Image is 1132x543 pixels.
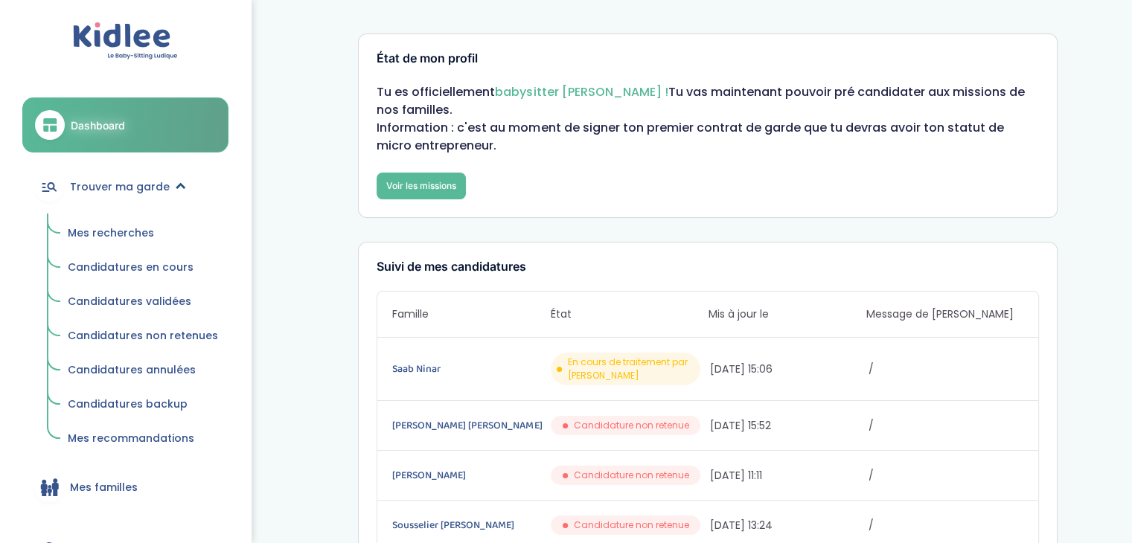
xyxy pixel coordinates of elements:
[57,356,228,385] a: Candidatures annulées
[22,460,228,514] a: Mes familles
[868,468,1023,483] span: /
[573,419,688,432] span: Candidature non retenue
[392,361,548,377] a: Saab Ninar
[377,119,1039,155] p: Information : c'est au moment de signer ton premier contrat de garde que tu devras avoir ton stat...
[550,306,708,322] span: État
[495,83,668,100] span: babysitter [PERSON_NAME] !
[868,518,1023,533] span: /
[573,469,688,482] span: Candidature non retenue
[377,260,1039,274] h3: Suivi de mes candidatures
[709,518,865,533] span: [DATE] 13:24
[868,418,1023,434] span: /
[22,160,228,213] a: Trouver ma garde
[392,467,548,483] a: [PERSON_NAME]
[57,219,228,248] a: Mes recherches
[22,97,228,152] a: Dashboard
[68,294,191,309] span: Candidatures validées
[392,306,550,322] span: Famille
[377,83,1039,119] p: Tu es officiellement Tu vas maintenant pouvoir pré candidater aux missions de nos familles.
[709,362,865,377] span: [DATE] 15:06
[70,179,170,195] span: Trouver ma garde
[377,173,466,199] a: Voir les missions
[57,425,228,453] a: Mes recommandations
[68,328,218,343] span: Candidatures non retenues
[68,260,194,274] span: Candidatures en cours
[70,480,138,495] span: Mes familles
[709,418,865,434] span: [DATE] 15:52
[57,391,228,419] a: Candidatures backup
[392,517,548,533] a: Sousselier [PERSON_NAME]
[57,254,228,282] a: Candidatures en cours
[71,118,125,133] span: Dashboard
[68,225,154,240] span: Mes recherches
[57,322,228,350] a: Candidatures non retenues
[73,22,178,60] img: logo.svg
[68,396,188,411] span: Candidatures backup
[68,431,194,446] span: Mes recommandations
[57,288,228,316] a: Candidatures validées
[868,362,1023,377] span: /
[567,356,694,382] span: En cours de traitement par [PERSON_NAME]
[708,306,866,322] span: Mis à jour le
[392,417,548,434] a: [PERSON_NAME] [PERSON_NAME]
[573,518,688,532] span: Candidature non retenue
[68,362,196,377] span: Candidatures annulées
[709,468,865,483] span: [DATE] 11:11
[377,52,1039,65] h3: État de mon profil
[866,306,1023,322] span: Message de [PERSON_NAME]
